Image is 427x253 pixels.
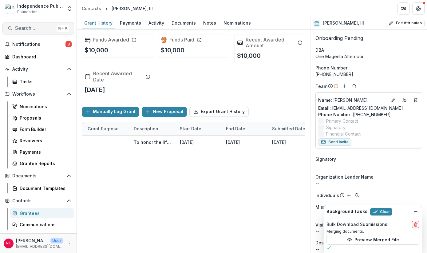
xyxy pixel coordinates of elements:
div: Contacts [82,5,101,12]
span: Activity [12,67,64,72]
div: Document Templates [20,185,69,192]
div: Activity [146,18,167,27]
span: Onboarding Pending [315,35,363,41]
div: Submitted Date [268,125,309,132]
div: End Date [222,125,249,132]
span: Vision [315,222,329,228]
a: Name: [PERSON_NAME] [318,97,387,103]
a: Grantees [10,208,74,218]
p: [PERSON_NAME] [16,237,48,244]
div: Payments [20,149,69,155]
a: Payments [10,147,74,157]
p: -- [315,246,422,252]
p: [DATE] [226,139,240,145]
div: End Date [222,122,268,135]
a: Proposals [10,113,74,123]
button: New Proposal [142,107,187,117]
a: Communications [10,219,74,230]
p: $10,000 [237,51,261,60]
button: Export Grant History [189,107,249,117]
div: Payments [117,18,144,27]
span: Signatory [315,156,336,162]
div: Proposals [20,115,69,121]
div: Grant History [82,18,115,27]
div: [DATE] [272,139,286,145]
div: To honor the lifeblood of [DEMOGRAPHIC_DATA] people of color, their artistic genuis (even in the ... [134,139,172,145]
h2: Background Tasks [326,209,368,214]
button: Edit [390,96,397,104]
div: Independence Public Media Foundation [17,3,63,9]
p: [PERSON_NAME] [318,97,387,103]
button: Search [353,192,361,199]
div: Tasks [20,78,69,85]
div: Grantees [20,210,69,216]
a: Notes [201,17,219,29]
button: Open entity switcher [65,2,74,15]
span: 3 [65,41,72,47]
div: Description [130,122,176,135]
button: Open Workflows [2,89,74,99]
div: [PERSON_NAME], III [112,5,153,12]
div: Grant Purpose [84,122,130,135]
div: Nuala Cabral [6,241,11,245]
span: Contacts [12,198,64,204]
span: Organization Leader Name [315,174,374,180]
img: Independence Public Media Foundation [5,4,15,14]
span: Search... [15,25,54,31]
button: More [65,240,73,247]
a: Go to contact [400,95,409,105]
p: -- [315,210,422,217]
nav: breadcrumb [79,4,155,13]
p: $10,000 [161,45,184,55]
button: Open Activity [2,64,74,74]
div: Grantee Reports [20,160,69,167]
div: Start Date [176,122,222,135]
button: Get Help [412,2,425,15]
span: Phone Number : [318,112,352,117]
div: Documents [169,18,198,27]
p: Merging documents. [326,229,419,234]
div: Nominations [20,103,69,110]
div: Submitted Date [268,122,314,135]
span: Signatory [326,124,346,131]
div: Form Builder [20,126,69,132]
button: Deletes [412,96,419,104]
button: Add [345,192,353,199]
span: Documents [12,173,64,179]
p: [DATE] [85,85,105,94]
button: Clear [370,208,392,215]
a: Dashboard [2,52,74,62]
a: Tasks [10,77,74,87]
button: Send Invite [318,138,351,146]
span: Foundation [17,9,38,15]
div: Nominations [221,18,253,27]
button: Open Data & Reporting [2,232,74,242]
h2: Funds Paid [169,37,194,43]
p: -- [315,228,422,235]
span: Name : [318,97,332,103]
button: Edit Attributes [386,20,425,27]
div: One Magenta Afternoon [315,53,422,60]
span: Workflows [12,92,64,97]
h2: [PERSON_NAME], III [323,21,364,26]
button: Notifications3 [2,39,74,49]
div: Communications [20,221,69,228]
h2: Recent Awarded Amount [246,37,295,49]
a: Form Builder [10,124,74,134]
button: Preview Merged File [326,235,419,245]
div: [PHONE_NUMBER] [315,71,422,77]
h2: Bulk Download Submissions [326,222,387,227]
div: Dashboard [12,53,69,60]
span: Primary Contact [326,118,358,124]
div: Start Date [176,125,205,132]
p: Individuals [315,192,339,199]
h2: Funds Awarded [93,37,129,43]
a: Documents [169,17,198,29]
p: Team [315,83,327,89]
div: Notes [201,18,219,27]
a: Document Templates [10,183,74,193]
p: -- [315,180,422,187]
